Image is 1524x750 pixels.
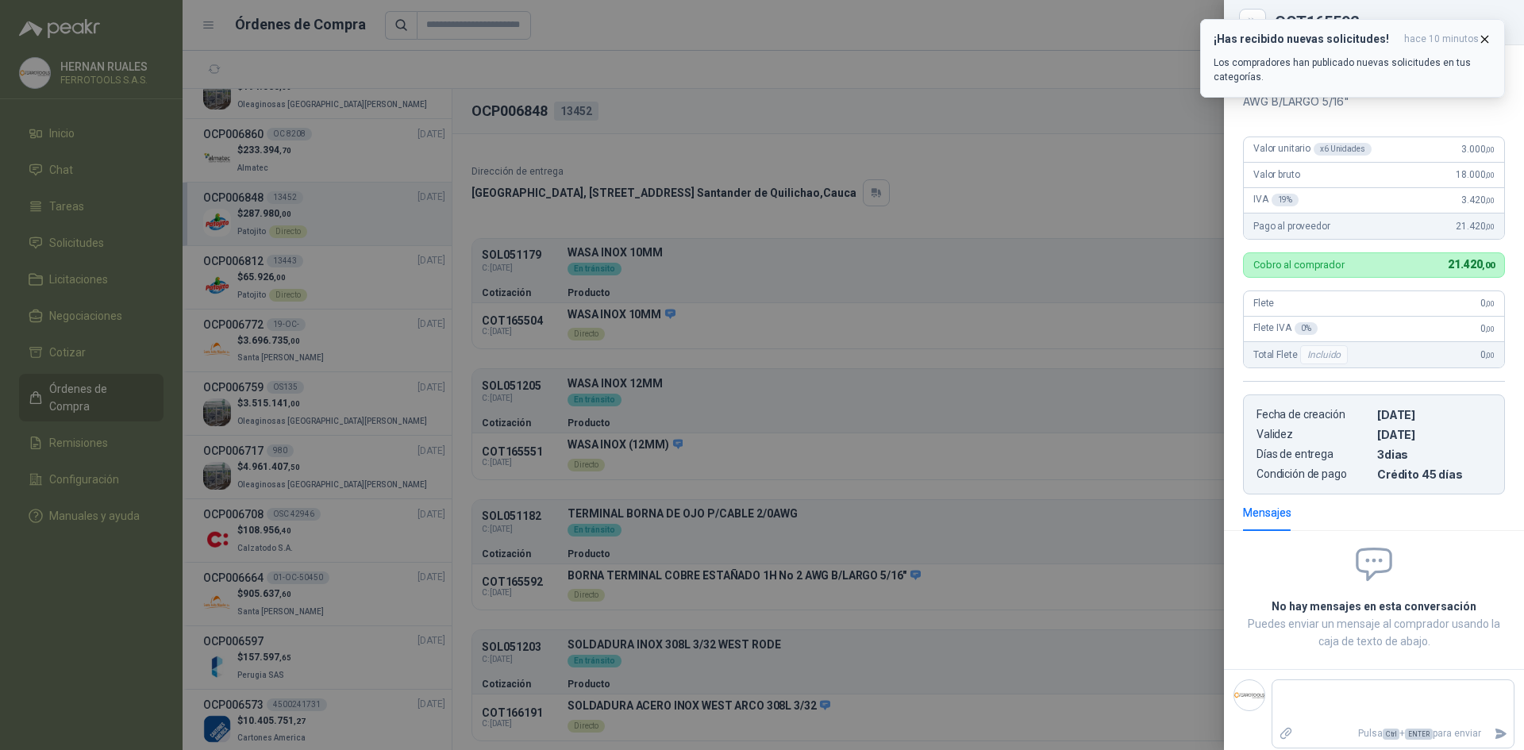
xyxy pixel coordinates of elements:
[1253,169,1299,180] span: Valor bruto
[1253,194,1299,206] span: IVA
[1480,298,1495,309] span: 0
[1482,260,1495,271] span: ,00
[1295,322,1318,335] div: 0 %
[1480,349,1495,360] span: 0
[1448,258,1495,271] span: 21.420
[1485,299,1495,308] span: ,00
[1405,729,1433,740] span: ENTER
[1404,33,1479,46] span: hace 10 minutos
[1485,171,1495,179] span: ,00
[1257,467,1371,481] p: Condición de pago
[1377,408,1491,421] p: [DATE]
[1257,408,1371,421] p: Fecha de creación
[1214,56,1491,84] p: Los compradores han publicado nuevas solicitudes en tus categorías.
[1200,19,1505,98] button: ¡Has recibido nuevas solicitudes!hace 10 minutos Los compradores han publicado nuevas solicitudes...
[1383,729,1399,740] span: Ctrl
[1257,428,1371,441] p: Validez
[1461,144,1495,155] span: 3.000
[1485,145,1495,154] span: ,00
[1243,598,1505,615] h2: No hay mensajes en esta conversación
[1253,322,1318,335] span: Flete IVA
[1253,221,1330,232] span: Pago al proveedor
[1214,33,1398,46] h3: ¡Has recibido nuevas solicitudes!
[1272,194,1299,206] div: 19 %
[1456,221,1495,232] span: 21.420
[1275,14,1505,30] div: COT165592
[1243,504,1291,521] div: Mensajes
[1272,720,1299,748] label: Adjuntar archivos
[1257,448,1371,461] p: Días de entrega
[1253,143,1372,156] span: Valor unitario
[1485,351,1495,360] span: ,00
[1377,448,1491,461] p: 3 dias
[1299,720,1488,748] p: Pulsa + para enviar
[1480,323,1495,334] span: 0
[1456,169,1495,180] span: 18.000
[1253,260,1345,270] p: Cobro al comprador
[1487,720,1514,748] button: Enviar
[1485,222,1495,231] span: ,00
[1485,325,1495,333] span: ,00
[1377,428,1491,441] p: [DATE]
[1485,196,1495,205] span: ,00
[1253,298,1274,309] span: Flete
[1314,143,1372,156] div: x 6 Unidades
[1253,345,1351,364] span: Total Flete
[1377,467,1491,481] p: Crédito 45 días
[1243,615,1505,650] p: Puedes enviar un mensaje al comprador usando la caja de texto de abajo.
[1300,345,1348,364] div: Incluido
[1243,13,1262,32] button: Close
[1234,680,1264,710] img: Company Logo
[1461,194,1495,206] span: 3.420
